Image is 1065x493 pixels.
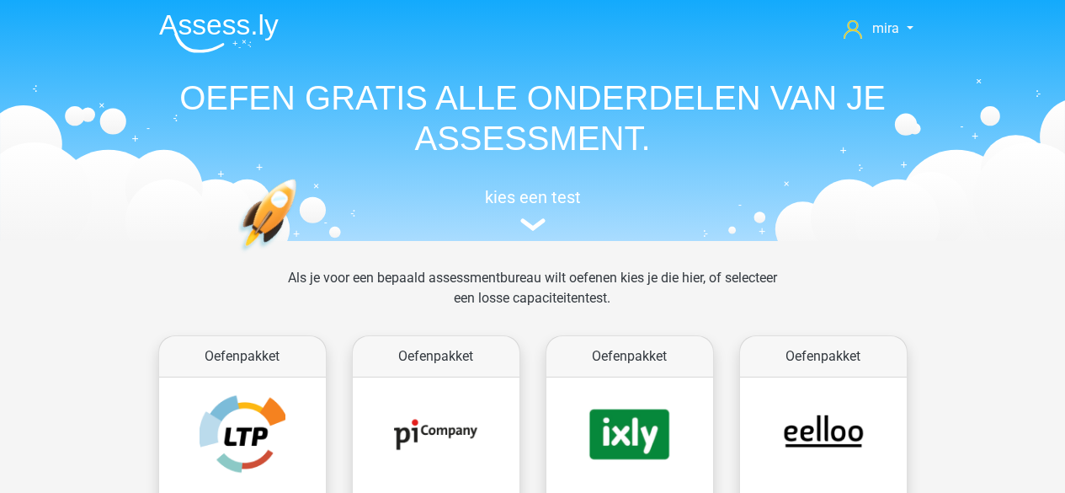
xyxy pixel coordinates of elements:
[520,218,546,231] img: assessment
[238,179,362,331] img: oefenen
[146,187,920,207] h5: kies een test
[837,19,919,39] a: mira
[872,20,899,36] span: mira
[274,268,791,329] div: Als je voor een bepaald assessmentbureau wilt oefenen kies je die hier, of selecteer een losse ca...
[159,13,279,53] img: Assessly
[146,78,920,158] h1: OEFEN GRATIS ALLE ONDERDELEN VAN JE ASSESSMENT.
[146,187,920,232] a: kies een test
